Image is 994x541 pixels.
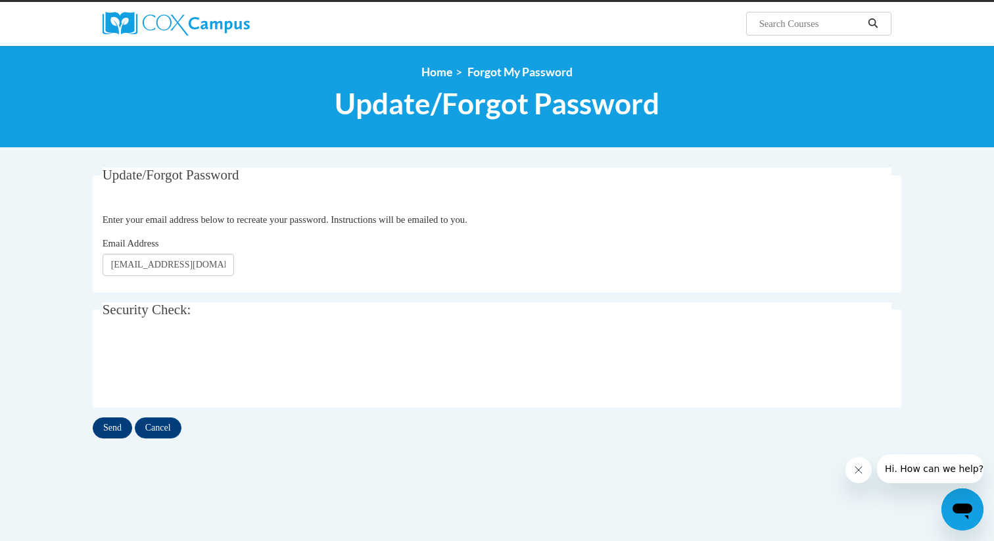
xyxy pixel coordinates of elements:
span: Enter your email address below to recreate your password. Instructions will be emailed to you. [103,214,467,225]
iframe: Close message [845,457,872,483]
iframe: To enrich screen reader interactions, please activate Accessibility in Grammarly extension settings [103,340,302,391]
iframe: Message from company [877,454,983,483]
input: Send [93,417,132,438]
input: Cancel [135,417,181,438]
iframe: Button to launch messaging window [941,488,983,530]
span: Update/Forgot Password [103,167,239,183]
input: Search Courses [758,16,863,32]
button: Search [863,16,883,32]
img: Cox Campus [103,12,250,35]
a: Home [421,65,452,79]
span: Forgot My Password [467,65,573,79]
span: Security Check: [103,302,191,318]
span: Update/Forgot Password [335,86,659,121]
a: Cox Campus [103,12,352,35]
input: Email [103,254,234,276]
span: Email Address [103,238,159,248]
